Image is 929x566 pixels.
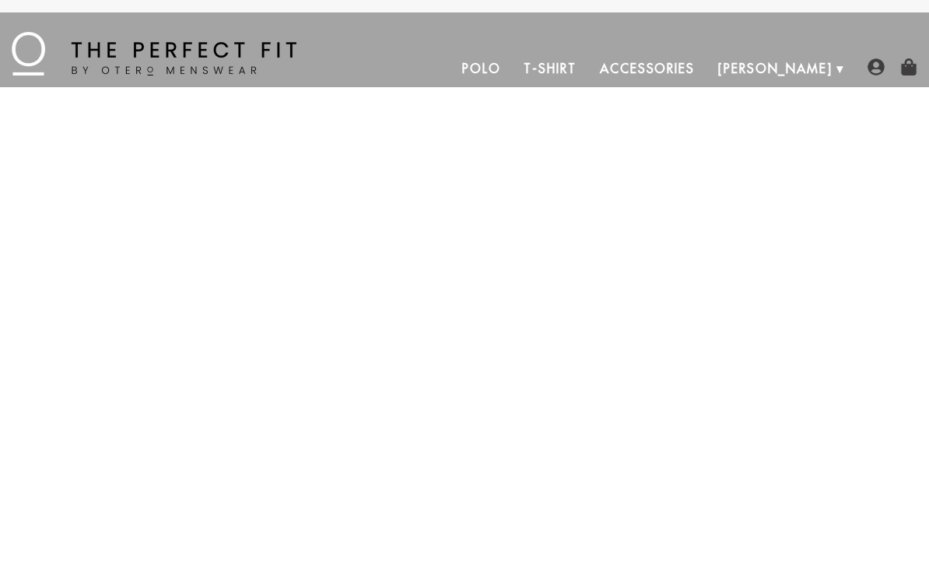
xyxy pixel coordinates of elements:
[12,32,296,76] img: The Perfect Fit - by Otero Menswear - Logo
[900,58,917,76] img: shopping-bag-icon.png
[450,50,513,87] a: Polo
[588,50,706,87] a: Accessories
[512,50,587,87] a: T-Shirt
[868,58,885,76] img: user-account-icon.png
[706,50,844,87] a: [PERSON_NAME]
